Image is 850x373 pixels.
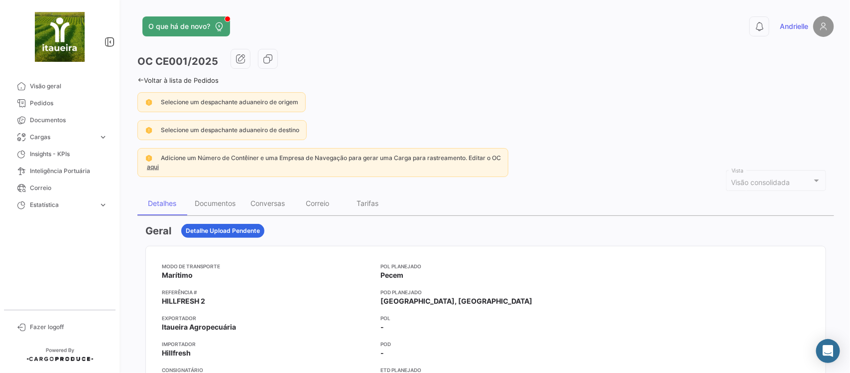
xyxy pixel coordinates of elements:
span: Pedidos [30,99,108,108]
a: Visão geral [8,78,112,95]
span: Documentos [30,116,108,125]
a: Inteligência Portuária [8,163,112,180]
a: Correio [8,180,112,196]
div: Conversas [251,199,285,207]
app-card-info-title: Referência # [162,288,372,296]
h3: Geral [145,224,171,238]
span: Inteligência Portuária [30,167,108,176]
app-card-info-title: POL Planejado [380,262,591,270]
span: [GEOGRAPHIC_DATA], [GEOGRAPHIC_DATA] [380,296,532,306]
a: Insights - KPIs [8,146,112,163]
span: Cargas [30,133,95,142]
span: - [380,322,384,332]
button: O que há de novo? [142,16,230,36]
div: Correio [306,199,330,207]
span: Estatística [30,200,95,209]
span: HILLFRESH 2 [162,296,205,306]
span: Hillfresh [162,348,191,358]
a: Documentos [8,112,112,129]
span: Insights - KPIs [30,150,108,159]
img: placeholder-user.png [813,16,834,37]
app-card-info-title: POD [380,340,591,348]
span: Visão geral [30,82,108,91]
span: Fazer logoff [30,323,108,332]
h3: OC CE001/2025 [137,54,218,68]
img: 6b9014b5-f0e7-49f6-89f1-0f56e1d47166.jpeg [35,12,85,62]
a: Pedidos [8,95,112,112]
app-card-info-title: Exportador [162,314,372,322]
app-card-info-title: Importador [162,340,372,348]
span: O que há de novo? [148,21,210,31]
span: Selecione um despachante aduaneiro de destino [161,126,299,134]
span: Visão consolidada [731,178,790,186]
span: Marítimo [162,270,193,280]
span: expand_more [99,133,108,142]
app-card-info-title: POL [380,314,591,322]
span: Detalhe Upload Pendente [186,226,260,235]
span: expand_more [99,200,108,209]
span: Itaueira Agropecuária [162,322,236,332]
app-card-info-title: POD Planejado [380,288,591,296]
app-card-info-title: Modo de Transporte [162,262,372,270]
a: aqui [145,163,161,171]
span: Pecem [380,270,403,280]
span: Andrielle [780,21,808,31]
span: - [380,348,384,358]
div: Abrir Intercom Messenger [816,339,840,363]
span: Correio [30,184,108,192]
div: Documentos [195,199,236,207]
a: Voltar à lista de Pedidos [137,76,219,84]
div: Detalhes [148,199,177,207]
span: Selecione um despachante aduaneiro de origem [161,98,298,106]
span: Adicione um Número de Contêiner e uma Empresa de Navegação para gerar uma Carga para rastreamento... [161,154,501,162]
div: Tarifas [357,199,378,207]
